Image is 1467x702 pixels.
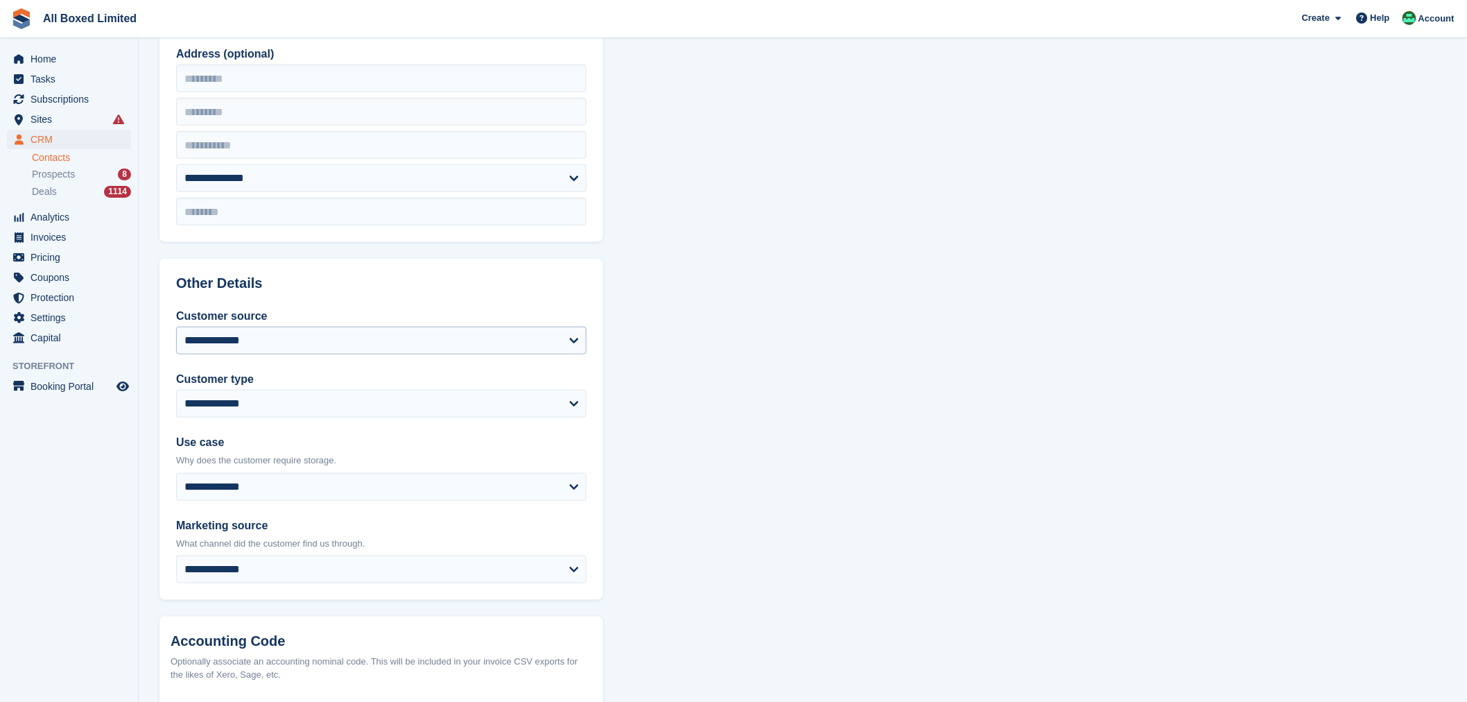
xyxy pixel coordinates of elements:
[171,633,592,649] h2: Accounting Code
[7,130,131,149] a: menu
[7,308,131,327] a: menu
[176,434,587,451] label: Use case
[7,207,131,227] a: menu
[32,185,57,198] span: Deals
[176,46,587,62] label: Address (optional)
[171,655,592,682] div: Optionally associate an accounting nominal code. This will be included in your invoice CSV export...
[113,114,124,125] i: Smart entry sync failures have occurred
[32,167,131,182] a: Prospects 8
[7,89,131,109] a: menu
[176,454,587,468] p: Why does the customer require storage.
[7,110,131,129] a: menu
[31,89,114,109] span: Subscriptions
[31,248,114,267] span: Pricing
[7,268,131,287] a: menu
[7,248,131,267] a: menu
[12,359,138,373] span: Storefront
[31,49,114,69] span: Home
[7,228,131,247] a: menu
[11,8,32,29] img: stora-icon-8386f47178a22dfd0bd8f6a31ec36ba5ce8667c1dd55bd0f319d3a0aa187defe.svg
[176,308,587,325] label: Customer source
[31,130,114,149] span: CRM
[32,185,131,199] a: Deals 1114
[31,288,114,307] span: Protection
[7,49,131,69] a: menu
[7,377,131,396] a: menu
[176,371,587,388] label: Customer type
[32,168,75,181] span: Prospects
[104,186,131,198] div: 1114
[7,328,131,348] a: menu
[176,517,587,534] label: Marketing source
[31,328,114,348] span: Capital
[7,69,131,89] a: menu
[31,69,114,89] span: Tasks
[1403,11,1416,25] img: Enquiries
[31,377,114,396] span: Booking Portal
[31,268,114,287] span: Coupons
[31,308,114,327] span: Settings
[31,228,114,247] span: Invoices
[1418,12,1455,26] span: Account
[1302,11,1330,25] span: Create
[1371,11,1390,25] span: Help
[176,537,587,551] p: What channel did the customer find us through.
[32,151,131,164] a: Contacts
[7,288,131,307] a: menu
[114,378,131,395] a: Preview store
[31,110,114,129] span: Sites
[31,207,114,227] span: Analytics
[118,169,131,180] div: 8
[37,7,142,30] a: All Boxed Limited
[176,275,587,291] h2: Other Details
